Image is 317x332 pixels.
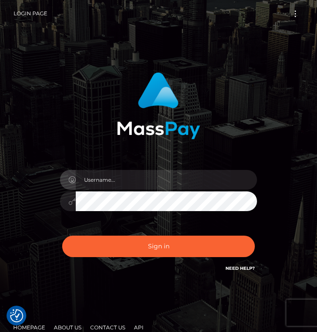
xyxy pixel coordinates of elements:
[10,309,23,322] button: Consent Preferences
[225,265,255,271] a: Need Help?
[76,170,257,190] input: Username...
[62,236,255,257] button: Sign in
[287,8,303,20] button: Toggle navigation
[14,4,47,23] a: Login Page
[10,309,23,322] img: Revisit consent button
[117,72,200,139] img: MassPay Login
